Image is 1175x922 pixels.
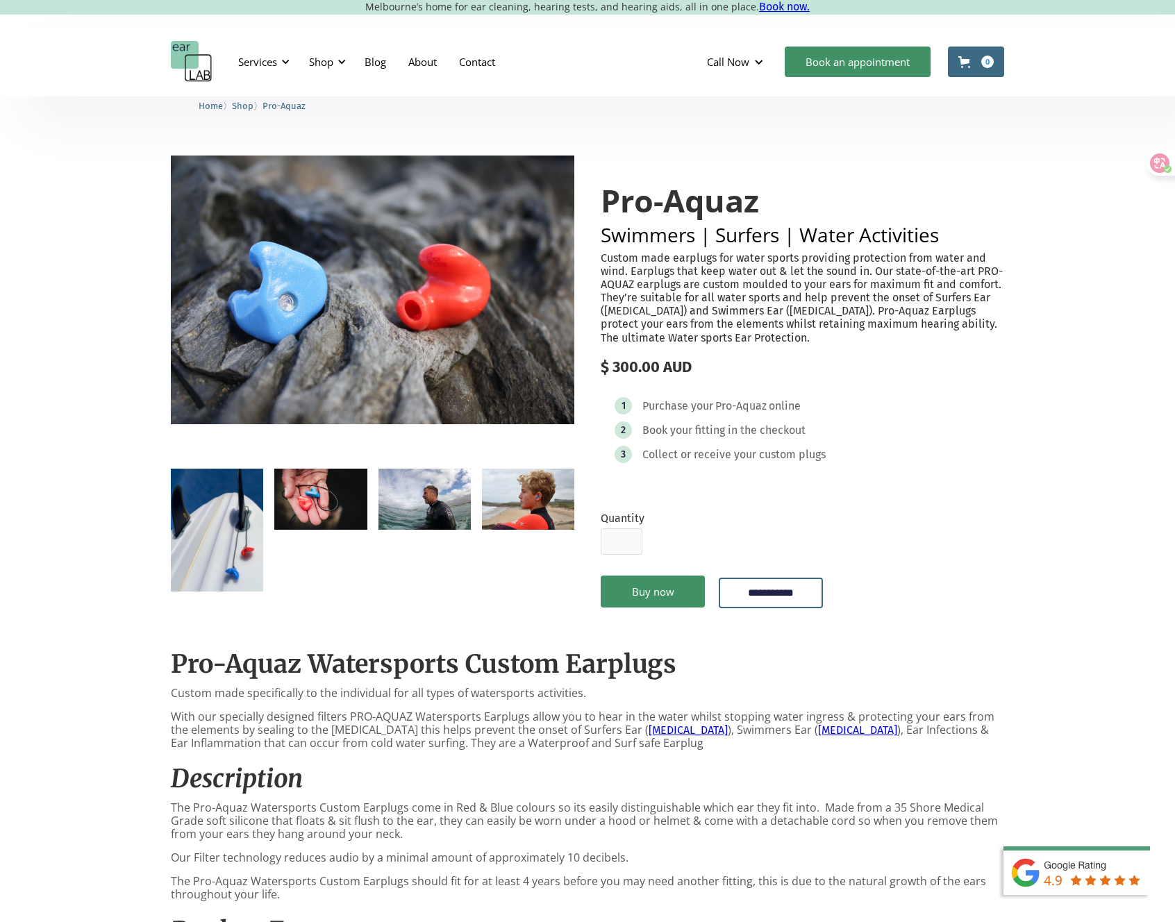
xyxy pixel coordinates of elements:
[171,710,1004,751] p: With our specially designed filters PRO-AQUAZ Watersports Earplugs allow you to hear in the water...
[309,55,333,69] div: Shop
[948,47,1004,77] a: Open cart
[601,576,705,607] a: Buy now
[301,41,350,83] div: Shop
[199,99,232,113] li: 〉
[642,448,826,462] div: Collect or receive your custom plugs
[621,449,626,460] div: 3
[171,763,303,794] em: Description
[171,156,574,424] img: Pro-Aquaz
[171,875,1004,901] p: The Pro-Aquaz Watersports Custom Earplugs should fit for at least 4 years before you may need ano...
[171,687,1004,700] p: Custom made specifically to the individual for all types of watersports activities.
[601,512,644,525] label: Quantity
[707,55,749,69] div: Call Now
[171,851,1004,864] p: Our Filter technology reduces audio by a minimal amount of approximately 10 decibels.
[232,101,253,111] span: Shop
[448,42,506,82] a: Contact
[769,399,801,413] div: online
[232,99,262,113] li: 〉
[621,425,626,435] div: 2
[171,156,574,424] a: open lightbox
[715,399,767,413] div: Pro-Aquaz
[199,99,223,112] a: Home
[397,42,448,82] a: About
[642,399,713,413] div: Purchase your
[622,401,626,411] div: 1
[262,99,306,112] a: Pro-Aquaz
[171,41,212,83] a: home
[818,723,897,737] a: [MEDICAL_DATA]
[696,41,778,83] div: Call Now
[171,469,263,592] a: open lightbox
[482,469,574,530] a: open lightbox
[601,225,1004,244] h2: Swimmers | Surfers | Water Activities
[785,47,931,77] a: Book an appointment
[642,424,806,437] div: Book your fitting in the checkout
[353,42,397,82] a: Blog
[274,469,367,530] a: open lightbox
[171,649,1004,679] h2: Pro-Aquaz Watersports Custom Earplugs
[232,99,253,112] a: Shop
[601,183,1004,218] h1: Pro-Aquaz
[601,358,1004,376] div: $ 300.00 AUD
[262,101,306,111] span: Pro-Aquaz
[230,41,294,83] div: Services
[378,469,471,530] a: open lightbox
[199,101,223,111] span: Home
[171,801,1004,841] p: The Pro-Aquaz Watersports Custom Earplugs come in Red & Blue colours so its easily distinguishabl...
[649,723,728,737] a: [MEDICAL_DATA]
[238,55,277,69] div: Services
[601,251,1004,344] p: Custom made earplugs for water sports providing protection from water and wind. Earplugs that kee...
[981,56,994,68] div: 0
